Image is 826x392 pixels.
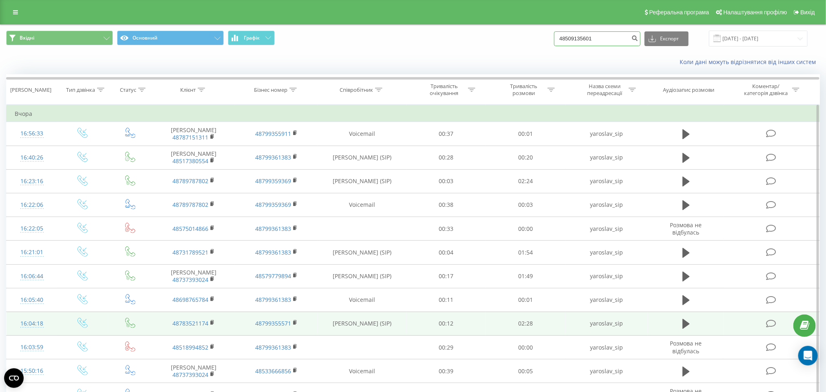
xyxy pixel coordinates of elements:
[172,371,208,379] a: 48737393024
[406,146,486,169] td: 00:28
[172,177,208,185] a: 48789787802
[254,86,287,93] div: Бізнес номер
[645,31,689,46] button: Експорт
[255,367,291,375] a: 48533666856
[670,339,702,354] span: Розмова не відбулась
[255,153,291,161] a: 48799361383
[255,177,291,185] a: 48799359369
[486,217,565,241] td: 00:00
[565,217,648,241] td: yaroslav_sip
[318,241,406,264] td: [PERSON_NAME] (SIP)
[486,336,565,359] td: 00:00
[318,146,406,169] td: [PERSON_NAME] (SIP)
[565,241,648,264] td: yaroslav_sip
[565,169,648,193] td: yaroslav_sip
[255,225,291,233] a: 48799361383
[406,169,486,193] td: 00:03
[801,9,815,16] span: Вихід
[486,241,565,264] td: 01:54
[117,31,224,45] button: Основний
[152,122,235,146] td: [PERSON_NAME]
[152,146,235,169] td: [PERSON_NAME]
[723,9,787,16] span: Налаштування профілю
[649,9,709,16] span: Реферальна програма
[406,336,486,359] td: 00:29
[15,126,49,142] div: 16:56:33
[554,31,640,46] input: Пошук за номером
[15,316,49,332] div: 16:04:18
[565,359,648,383] td: yaroslav_sip
[172,276,208,283] a: 48737393024
[152,359,235,383] td: [PERSON_NAME]
[318,169,406,193] td: [PERSON_NAME] (SIP)
[663,86,714,93] div: Аудіозапис розмови
[172,296,208,303] a: 48698765784
[670,221,702,236] span: Розмова не відбулась
[255,319,291,327] a: 48799355571
[15,292,49,308] div: 16:05:40
[318,288,406,312] td: Voicemail
[15,150,49,166] div: 16:40:26
[255,296,291,303] a: 48799361383
[255,272,291,280] a: 48579779894
[228,31,275,45] button: Графік
[486,122,565,146] td: 00:01
[318,193,406,217] td: Voicemail
[565,122,648,146] td: yaroslav_sip
[565,288,648,312] td: yaroslav_sip
[565,146,648,169] td: yaroslav_sip
[66,86,95,93] div: Тип дзвінка
[172,157,208,165] a: 48517380554
[244,35,260,41] span: Графік
[406,359,486,383] td: 00:39
[486,264,565,288] td: 01:49
[180,86,196,93] div: Клієнт
[6,31,113,45] button: Вхідні
[152,264,235,288] td: [PERSON_NAME]
[255,343,291,351] a: 48799361383
[15,221,49,237] div: 16:22:05
[172,225,208,233] a: 48575014866
[318,264,406,288] td: [PERSON_NAME] (SIP)
[15,268,49,284] div: 16:06:44
[565,193,648,217] td: yaroslav_sip
[15,244,49,260] div: 16:21:01
[172,343,208,351] a: 48518994852
[406,122,486,146] td: 00:37
[172,319,208,327] a: 48783521174
[422,83,466,97] div: Тривалість очікування
[486,169,565,193] td: 02:24
[798,346,818,365] div: Open Intercom Messenger
[742,83,790,97] div: Коментар/категорія дзвінка
[565,336,648,359] td: yaroslav_sip
[502,83,546,97] div: Тривалість розмови
[486,146,565,169] td: 00:20
[318,122,406,146] td: Voicemail
[340,86,373,93] div: Співробітник
[406,193,486,217] td: 00:38
[680,58,820,66] a: Коли дані можуть відрізнятися вiд інших систем
[565,312,648,335] td: yaroslav_sip
[172,201,208,208] a: 48789787802
[15,197,49,213] div: 16:22:06
[15,173,49,189] div: 16:23:16
[255,201,291,208] a: 48799359369
[406,288,486,312] td: 00:11
[15,339,49,355] div: 16:03:59
[20,35,34,41] span: Вхідні
[486,288,565,312] td: 00:01
[255,130,291,137] a: 48799355911
[4,368,24,388] button: Open CMP widget
[486,312,565,335] td: 02:28
[15,363,49,379] div: 15:50:16
[7,106,820,122] td: Вчора
[406,241,486,264] td: 00:04
[486,193,565,217] td: 00:03
[583,83,627,97] div: Назва схеми переадресації
[406,264,486,288] td: 00:17
[255,248,291,256] a: 48799361383
[120,86,136,93] div: Статус
[172,248,208,256] a: 48731789521
[318,312,406,335] td: [PERSON_NAME] (SIP)
[318,359,406,383] td: Voicemail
